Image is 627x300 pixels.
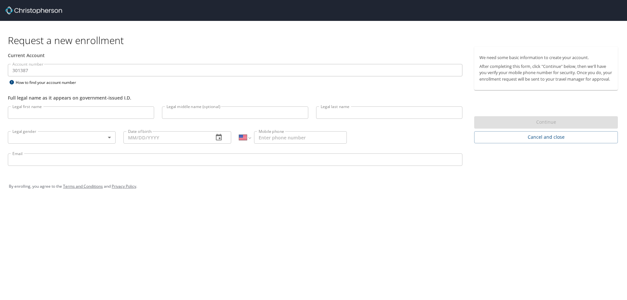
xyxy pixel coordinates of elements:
[8,94,462,101] div: Full legal name as it appears on government-issued I.D.
[8,131,116,144] div: ​
[9,178,618,195] div: By enrolling, you agree to the and .
[479,133,613,141] span: Cancel and close
[8,52,462,59] div: Current Account
[254,131,347,144] input: Enter phone number
[112,183,136,189] a: Privacy Policy
[5,7,62,14] img: cbt logo
[479,55,613,61] p: We need some basic information to create your account.
[8,78,89,87] div: How to find your account number
[123,131,208,144] input: MM/DD/YYYY
[8,34,623,47] h1: Request a new enrollment
[63,183,103,189] a: Terms and Conditions
[474,131,618,143] button: Cancel and close
[479,63,613,82] p: After completing this form, click "Continue" below, then we'll have you verify your mobile phone ...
